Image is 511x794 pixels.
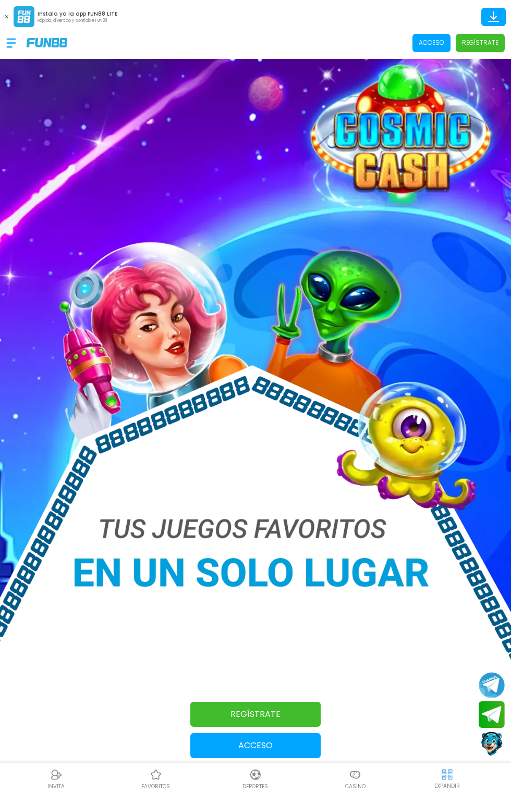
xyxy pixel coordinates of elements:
[479,730,505,758] button: Contact customer service
[479,672,505,699] button: Join telegram channel
[14,6,34,27] img: App Logo
[190,733,321,758] button: Acceso
[141,783,170,790] p: favoritos
[27,38,67,47] img: Company Logo
[349,768,361,781] img: Casino
[190,702,321,727] a: Regístrate
[150,768,162,781] img: Casino Favoritos
[434,782,460,790] p: EXPANDIR
[242,783,268,790] p: Deportes
[38,18,117,24] p: Rápido, divertido y confiable FUN88
[462,38,498,47] p: Regístrate
[190,739,321,752] p: Acceso
[38,10,117,18] p: Instala ya la app FUN88 LITE
[47,783,65,790] p: INVITA
[419,38,444,47] p: Acceso
[249,768,262,781] img: Deportes
[441,768,454,781] img: hide
[205,767,305,790] a: DeportesDeportesDeportes
[6,767,106,790] a: ReferralReferralINVITA
[50,768,63,781] img: Referral
[479,701,505,728] button: Join telegram
[345,783,366,790] p: Casino
[106,767,205,790] a: Casino FavoritosCasino Favoritosfavoritos
[306,767,405,790] a: CasinoCasinoCasino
